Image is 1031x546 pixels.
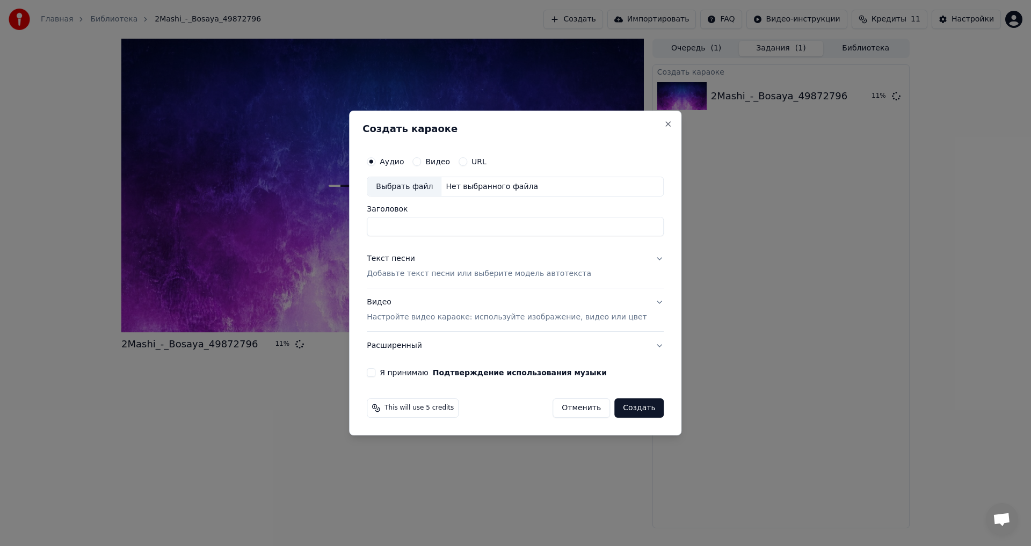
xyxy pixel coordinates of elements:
button: Отменить [553,398,610,418]
h2: Создать караоке [362,124,668,134]
label: Заголовок [367,206,664,213]
label: Видео [425,158,450,165]
div: Нет выбранного файла [441,181,542,192]
button: Я принимаю [433,369,607,376]
p: Добавьте текст песни или выберите модель автотекста [367,269,591,280]
button: Расширенный [367,332,664,360]
label: URL [471,158,487,165]
div: Видео [367,297,647,323]
button: Создать [614,398,664,418]
label: Аудио [380,158,404,165]
div: Текст песни [367,254,415,265]
button: Текст песниДобавьте текст песни или выберите модель автотекста [367,245,664,288]
div: Выбрать файл [367,177,441,196]
p: Настройте видео караоке: используйте изображение, видео или цвет [367,312,647,323]
label: Я принимаю [380,369,607,376]
button: ВидеоНастройте видео караоке: используйте изображение, видео или цвет [367,289,664,332]
span: This will use 5 credits [384,404,454,412]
